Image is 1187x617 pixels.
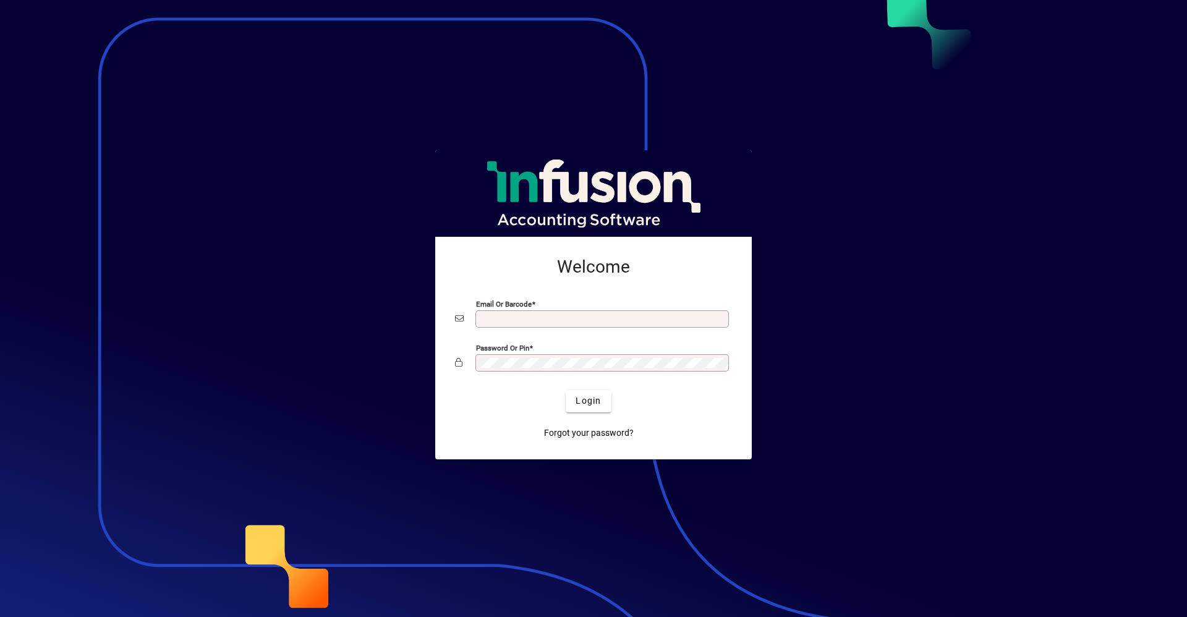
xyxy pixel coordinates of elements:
[576,394,601,407] span: Login
[476,299,532,308] mat-label: Email or Barcode
[455,257,732,278] h2: Welcome
[476,343,529,352] mat-label: Password or Pin
[566,390,611,412] button: Login
[539,422,639,445] a: Forgot your password?
[544,427,634,440] span: Forgot your password?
